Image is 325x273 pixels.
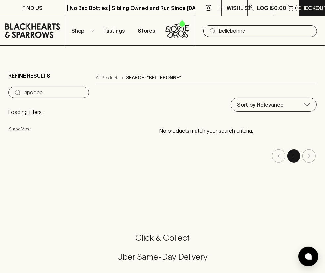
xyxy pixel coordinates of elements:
a: Tastings [98,16,130,45]
p: FIND US [22,4,43,12]
p: Stores [138,27,155,35]
p: Refine Results [8,72,50,80]
div: Sort by Relevance [231,98,316,111]
h5: Click & Collect [8,232,317,243]
p: Shop [71,27,84,35]
nav: pagination navigation [96,149,317,163]
p: Wishlist [227,4,252,12]
p: Tastings [103,27,125,35]
a: All Products [96,74,119,81]
a: Stores [130,16,163,45]
input: Try “Pinot noir” [24,87,84,98]
p: Login [257,4,274,12]
p: Loading filters... [8,108,89,116]
p: No products match your search criteria. [96,120,317,141]
p: › [122,74,123,81]
p: Search: "bellebonne" [126,74,181,81]
p: Sort by Relevance [237,101,284,109]
h5: Uber Same-Day Delivery [8,252,317,262]
input: Try "Pinot noir" [219,26,312,36]
button: page 1 [287,149,300,163]
p: $0.00 [270,4,286,12]
button: Shop [65,16,98,45]
button: Show More [8,122,95,136]
img: bubble-icon [305,253,312,260]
